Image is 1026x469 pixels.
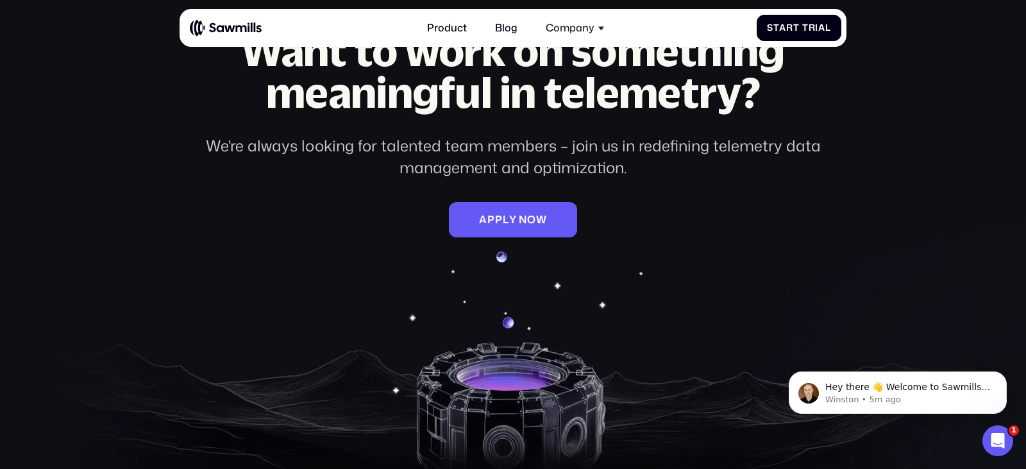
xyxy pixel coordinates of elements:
[815,22,818,33] span: i
[509,214,517,226] span: y
[818,22,825,33] span: a
[519,214,527,226] span: n
[786,22,793,33] span: r
[767,22,773,33] span: S
[180,30,846,113] h2: Want to work on something meaningful in telemetry?
[757,15,841,41] a: StartTrial
[495,214,503,226] span: p
[503,214,509,226] span: l
[809,22,816,33] span: r
[802,22,809,33] span: T
[538,14,612,42] div: Company
[479,214,487,226] span: A
[793,22,800,33] span: t
[487,214,495,226] span: p
[180,135,846,178] div: We're always looking for talented team members – join us in redefining telemetry data management ...
[419,14,475,42] a: Product
[449,202,577,237] a: Applynow
[779,22,786,33] span: a
[773,22,780,33] span: t
[546,22,594,34] div: Company
[982,425,1013,456] iframe: Intercom live chat
[536,214,547,226] span: w
[825,22,831,33] span: l
[487,14,525,42] a: Blog
[527,214,536,226] span: o
[769,345,1026,434] iframe: Intercom notifications message
[1009,425,1019,436] span: 1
